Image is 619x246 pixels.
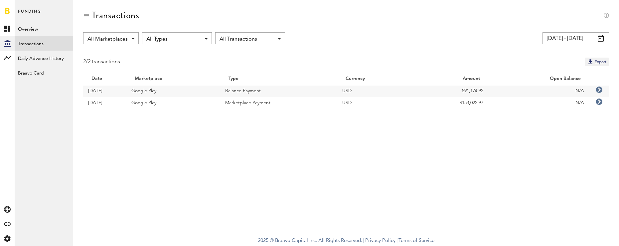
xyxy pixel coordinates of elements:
[126,85,220,97] td: Google Play
[83,58,120,66] div: 2/2 transactions
[126,73,220,85] th: Marketplace
[220,73,337,85] th: Type
[92,10,139,21] div: Transactions
[585,58,609,66] button: Export
[15,36,73,51] a: Transactions
[83,73,126,85] th: Date
[15,51,73,65] a: Daily Advance History
[587,58,594,65] img: Export
[146,34,201,45] span: All Types
[413,97,488,109] td: -$153,022.97
[87,34,128,45] span: All Marketplaces
[413,85,488,97] td: $91,174.92
[488,85,589,97] td: N/A
[413,73,488,85] th: Amount
[220,97,337,109] td: Marketplace Payment
[126,97,220,109] td: Google Play
[488,97,589,109] td: N/A
[18,7,41,21] span: Funding
[220,85,337,97] td: Balance Payment
[365,238,395,243] a: Privacy Policy
[220,34,274,45] span: All Transactions
[337,73,413,85] th: Currency
[83,97,126,109] td: [DATE]
[337,85,413,97] td: USD
[83,85,126,97] td: [DATE]
[15,21,73,36] a: Overview
[337,97,413,109] td: USD
[488,73,589,85] th: Open Balance
[15,65,73,80] a: Braavo Card
[258,236,362,246] span: 2025 © Braavo Capital Inc. All Rights Reserved.
[567,226,612,243] iframe: Opens a widget where you can find more information
[398,238,434,243] a: Terms of Service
